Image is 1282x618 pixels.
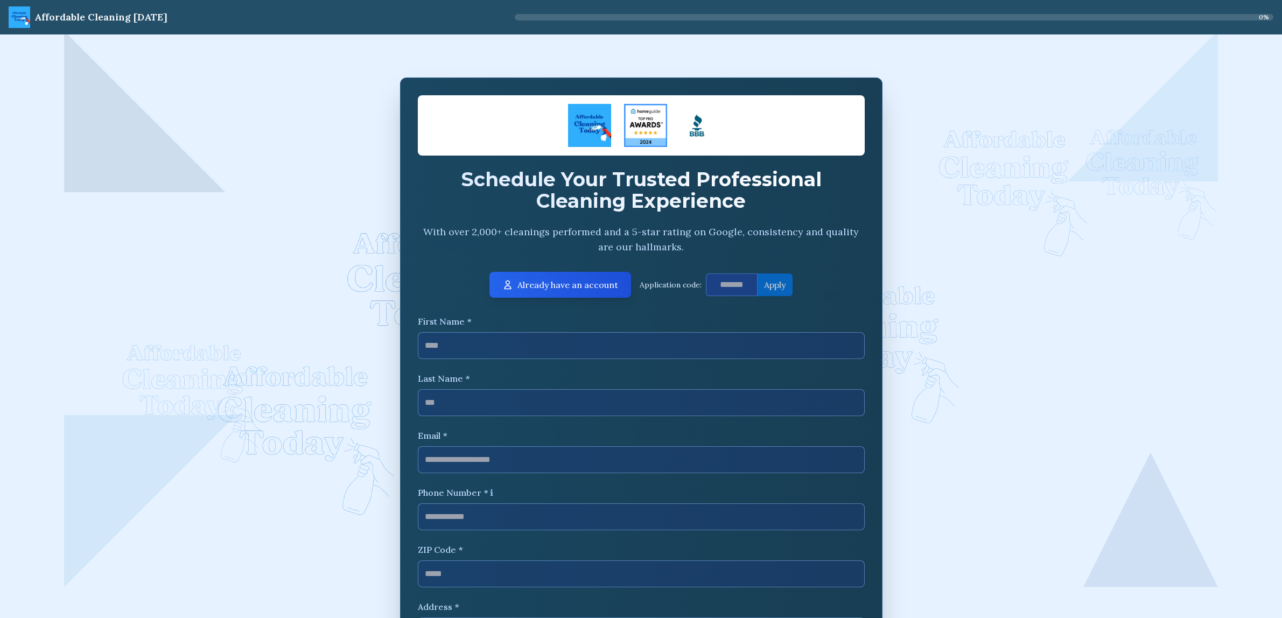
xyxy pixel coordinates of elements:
img: ACT Logo [568,104,611,147]
label: First Name * [418,315,865,328]
label: Phone Number * [418,486,493,499]
label: ZIP Code * [418,543,865,556]
div: Phone Number *ℹ [418,486,493,501]
h2: Schedule Your Trusted Professional Cleaning Experience [418,168,865,212]
p: Application code: [640,279,702,290]
button: Already have an account [489,272,631,298]
img: Logo Square [676,104,719,147]
img: ACT Logo [9,6,30,28]
span: ℹ [490,487,493,498]
div: Affordable Cleaning [DATE] [34,10,167,25]
label: Email * [418,429,865,442]
label: Last Name * [418,372,865,385]
button: Apply [758,273,793,296]
span: 0 % [1259,13,1269,22]
img: Four Seasons Cleaning [624,104,667,147]
p: With over 2,000+ cleanings performed and a 5-star rating on Google, consistency and quality are o... [418,224,865,255]
label: Address * [418,600,865,613]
